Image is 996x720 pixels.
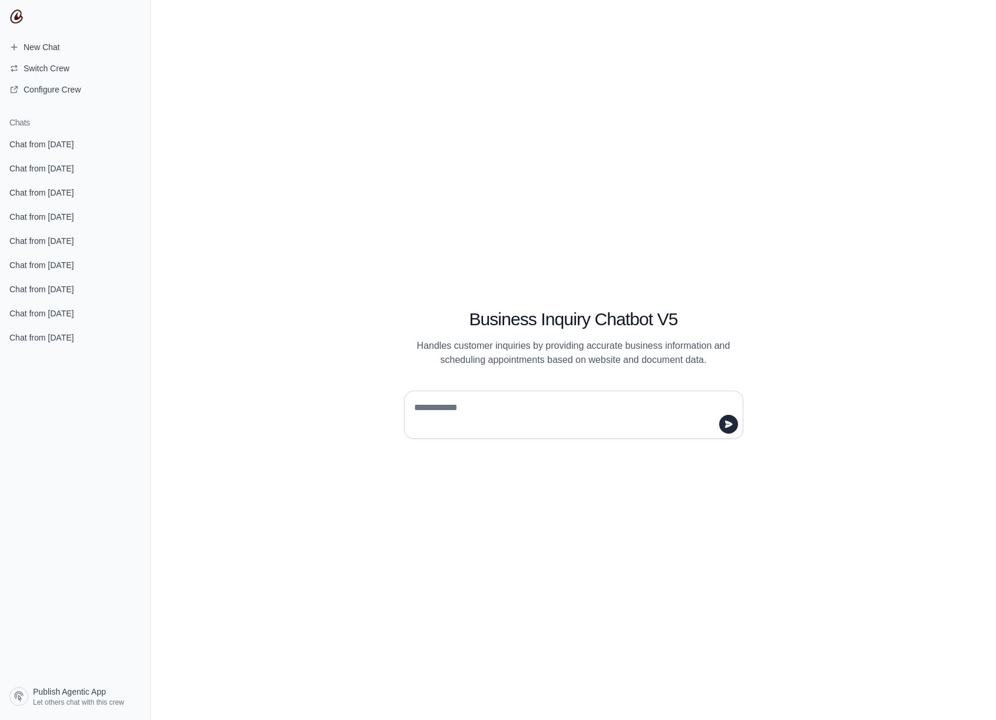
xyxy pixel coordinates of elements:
[5,326,145,348] a: Chat from [DATE]
[5,133,145,155] a: Chat from [DATE]
[24,41,59,53] span: New Chat
[24,62,70,74] span: Switch Crew
[9,9,24,24] img: CrewAI Logo
[5,682,145,711] a: Publish Agentic App Let others chat with this crew
[9,211,74,223] span: Chat from [DATE]
[404,339,743,367] p: Handles customer inquiries by providing accurate business information and scheduling appointments...
[5,80,145,99] a: Configure Crew
[9,283,74,295] span: Chat from [DATE]
[24,84,81,95] span: Configure Crew
[9,138,74,150] span: Chat from [DATE]
[5,157,145,179] a: Chat from [DATE]
[9,332,74,344] span: Chat from [DATE]
[5,278,145,300] a: Chat from [DATE]
[5,181,145,203] a: Chat from [DATE]
[404,309,743,330] h1: Business Inquiry Chatbot V5
[5,302,145,324] a: Chat from [DATE]
[9,259,74,271] span: Chat from [DATE]
[5,59,145,78] button: Switch Crew
[33,698,124,707] span: Let others chat with this crew
[5,254,145,276] a: Chat from [DATE]
[5,230,145,252] a: Chat from [DATE]
[9,235,74,247] span: Chat from [DATE]
[5,206,145,227] a: Chat from [DATE]
[9,308,74,319] span: Chat from [DATE]
[9,187,74,199] span: Chat from [DATE]
[33,686,106,698] span: Publish Agentic App
[9,163,74,174] span: Chat from [DATE]
[5,38,145,57] a: New Chat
